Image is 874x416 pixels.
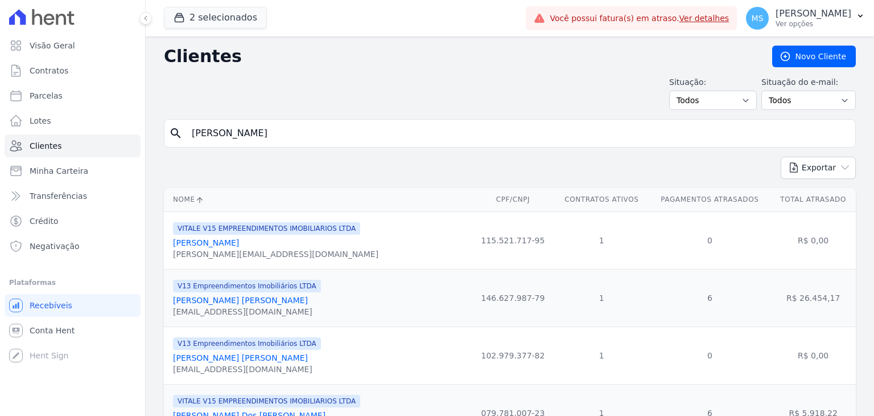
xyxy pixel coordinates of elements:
[5,84,141,107] a: Parcelas
[5,235,141,258] a: Negativação
[173,296,308,305] a: [PERSON_NAME] [PERSON_NAME]
[649,269,770,327] td: 6
[752,14,764,22] span: MS
[669,76,757,88] label: Situação:
[30,40,75,51] span: Visão Geral
[770,211,856,269] td: R$ 0,00
[770,327,856,384] td: R$ 0,00
[649,327,770,384] td: 0
[5,210,141,233] a: Crédito
[737,2,874,34] button: MS [PERSON_NAME] Ver opções
[649,211,770,269] td: 0
[164,46,754,67] h2: Clientes
[173,364,321,375] div: [EMAIL_ADDRESS][DOMAIN_NAME]
[30,90,63,101] span: Parcelas
[5,59,141,82] a: Contratos
[173,353,308,362] a: [PERSON_NAME] [PERSON_NAME]
[770,269,856,327] td: R$ 26.454,17
[554,269,649,327] td: 1
[173,337,321,350] span: V13 Empreendimentos Imobiliários LTDA
[173,306,321,317] div: [EMAIL_ADDRESS][DOMAIN_NAME]
[761,76,856,88] label: Situação do e-mail:
[472,327,554,384] td: 102.979.377-82
[554,188,649,211] th: Contratos Ativos
[30,115,51,127] span: Lotes
[5,185,141,207] a: Transferências
[776,8,851,19] p: [PERSON_NAME]
[554,327,649,384] td: 1
[173,280,321,292] span: V13 Empreendimentos Imobiliários LTDA
[5,160,141,182] a: Minha Carteira
[781,157,856,179] button: Exportar
[5,319,141,342] a: Conta Hent
[164,188,472,211] th: Nome
[770,188,856,211] th: Total Atrasado
[30,300,72,311] span: Recebíveis
[550,13,729,25] span: Você possui fatura(s) em atraso.
[5,34,141,57] a: Visão Geral
[776,19,851,28] p: Ver opções
[5,109,141,132] a: Lotes
[173,248,378,260] div: [PERSON_NAME][EMAIL_ADDRESS][DOMAIN_NAME]
[185,122,851,145] input: Buscar por nome, CPF ou e-mail
[30,190,87,202] span: Transferências
[173,395,360,407] span: VITALE V15 EMPREENDIMENTOS IMOBILIARIOS LTDA
[30,240,80,252] span: Negativação
[554,211,649,269] td: 1
[9,276,136,289] div: Plataformas
[5,294,141,317] a: Recebíveis
[169,127,183,140] i: search
[30,140,61,152] span: Clientes
[472,188,554,211] th: CPF/CNPJ
[5,134,141,157] a: Clientes
[30,65,68,76] span: Contratos
[679,14,729,23] a: Ver detalhes
[173,222,360,235] span: VITALE V15 EMPREENDIMENTOS IMOBILIARIOS LTDA
[772,46,856,67] a: Novo Cliente
[173,238,239,247] a: [PERSON_NAME]
[30,165,88,177] span: Minha Carteira
[164,7,267,28] button: 2 selecionados
[30,325,75,336] span: Conta Hent
[30,215,59,227] span: Crédito
[649,188,770,211] th: Pagamentos Atrasados
[472,269,554,327] td: 146.627.987-79
[472,211,554,269] td: 115.521.717-95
